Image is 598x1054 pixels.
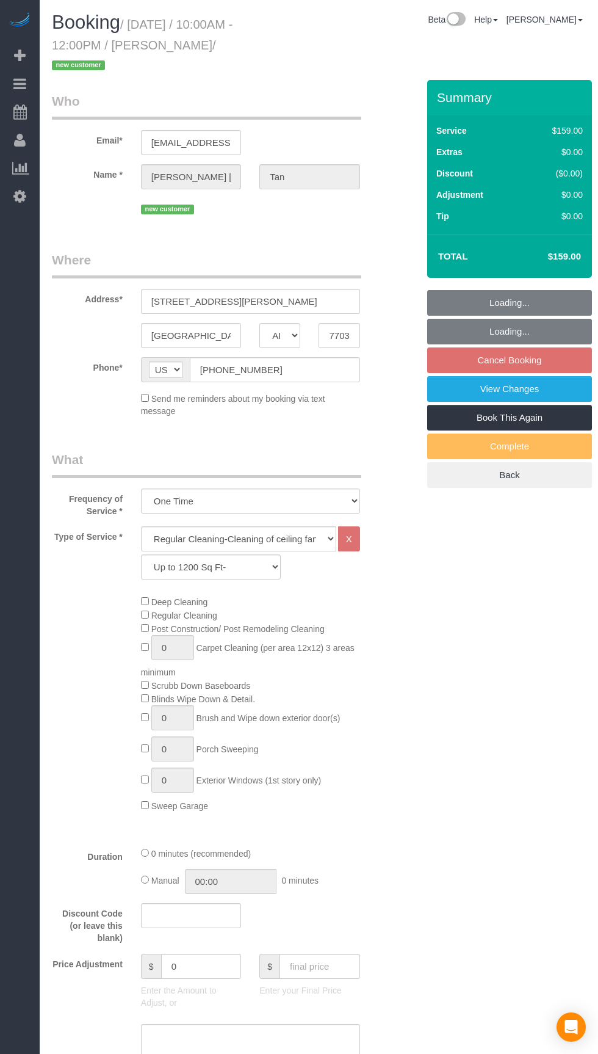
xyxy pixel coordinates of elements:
label: Name * [43,164,132,181]
legend: Who [52,92,361,120]
label: Discount Code (or leave this blank) [43,903,132,944]
span: Brush and Wipe down exterior door(s) [196,713,340,723]
a: View Changes [427,376,592,402]
label: Tip [436,210,449,222]
label: Phone* [43,357,132,374]
span: 0 minutes [281,876,319,885]
input: Last Name* [259,164,359,189]
label: Address* [43,289,132,305]
span: Regular Cleaning [151,611,217,620]
strong: Total [438,251,468,261]
h3: Summary [437,90,586,104]
span: Exterior Windows (1st story only) [196,776,322,785]
legend: What [52,451,361,478]
label: Price Adjustment [43,954,132,970]
span: Sweep Garage [151,801,208,811]
legend: Where [52,251,361,278]
h4: $159.00 [511,252,581,262]
span: Manual [151,876,179,885]
p: Enter your Final Price [259,984,359,997]
input: Phone* [190,357,360,382]
label: Email* [43,130,132,147]
input: City* [141,323,241,348]
div: Open Intercom Messenger [557,1012,586,1042]
div: $0.00 [526,189,583,201]
span: Blinds Wipe Down & Detail. [151,694,255,704]
label: Discount [436,167,473,180]
span: Scrubb Down Baseboards [151,681,251,691]
a: Back [427,462,592,488]
p: Enter the Amount to Adjust, or [141,984,241,1009]
span: $ [259,954,279,979]
span: new customer [52,60,105,70]
label: Type of Service * [43,526,132,543]
label: Extras [436,146,463,158]
a: Beta [428,15,466,24]
span: $ [141,954,161,979]
span: Post Construction/ Post Remodeling Cleaning [151,624,325,634]
span: Send me reminders about my booking via text message [141,394,325,416]
span: Deep Cleaning [151,597,208,607]
label: Service [436,125,467,137]
label: Frequency of Service * [43,489,132,517]
div: ($0.00) [526,167,583,180]
span: Booking [52,12,120,33]
a: [PERSON_NAME] [506,15,583,24]
input: Zip Code* [319,323,359,348]
a: Book This Again [427,405,592,431]
img: Automaid Logo [7,12,32,29]
input: Email* [141,130,241,155]
input: final price [279,954,360,979]
span: / [52,38,216,73]
input: First Name* [141,164,241,189]
span: new customer [141,205,194,214]
a: Help [474,15,498,24]
span: Porch Sweeping [196,744,259,754]
span: Carpet Cleaning (per area 12x12) 3 areas minimum [141,643,355,677]
div: $0.00 [526,146,583,158]
label: Duration [43,846,132,863]
span: 0 minutes (recommended) [151,849,251,859]
img: New interface [445,12,466,28]
div: $0.00 [526,210,583,222]
small: / [DATE] / 10:00AM - 12:00PM / [PERSON_NAME] [52,18,232,73]
label: Adjustment [436,189,483,201]
div: $159.00 [526,125,583,137]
